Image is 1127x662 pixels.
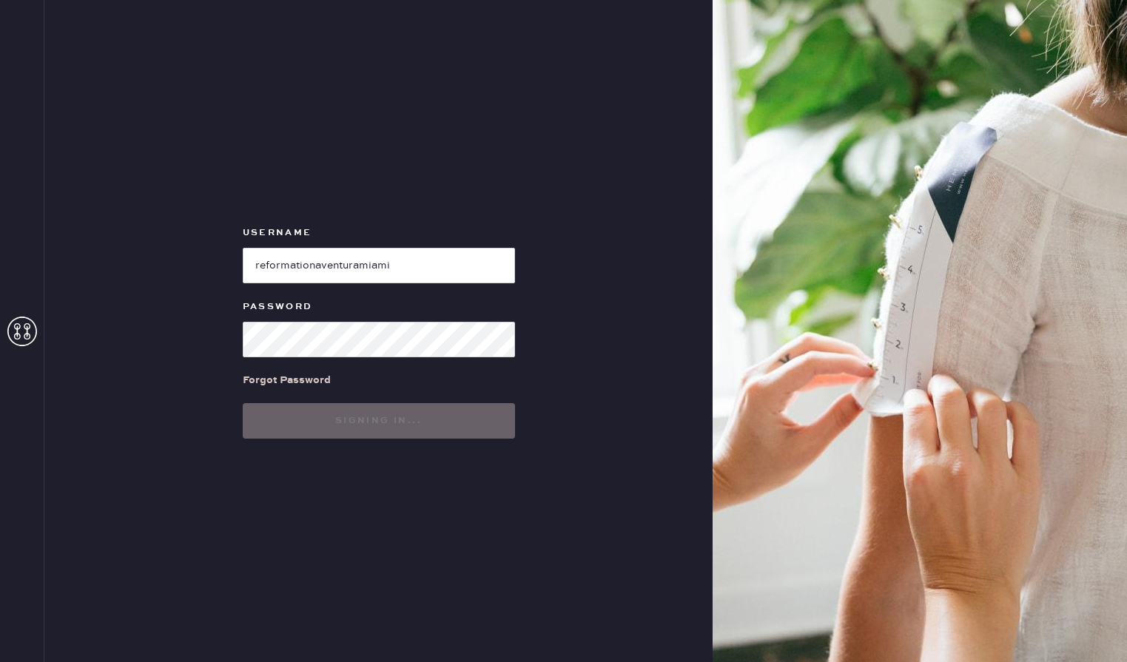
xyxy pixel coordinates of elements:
label: Username [243,224,515,242]
button: Signing in... [243,403,515,439]
input: e.g. john@doe.com [243,248,515,283]
a: Forgot Password [243,357,331,403]
div: Forgot Password [243,372,331,388]
label: Password [243,298,515,316]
